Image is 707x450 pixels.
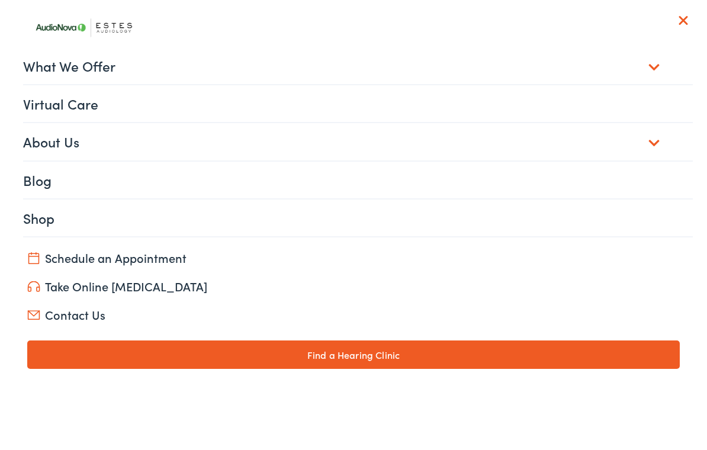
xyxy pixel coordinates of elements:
a: Blog [23,162,693,198]
a: Contact Us [27,306,680,323]
a: Schedule an Appointment [27,249,680,266]
img: utility icon [27,281,40,292]
a: Virtual Care [23,85,693,122]
img: utility icon [27,311,40,320]
a: About Us [23,123,693,160]
a: Shop [23,200,693,236]
img: utility icon [27,252,40,264]
a: Find a Hearing Clinic [27,340,680,369]
a: Take Online [MEDICAL_DATA] [27,278,680,294]
a: What We Offer [23,47,693,84]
